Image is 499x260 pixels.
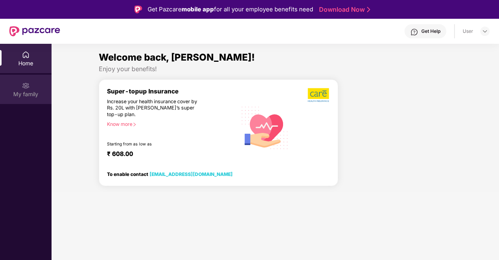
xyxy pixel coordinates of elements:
[9,26,60,36] img: New Pazcare Logo
[308,88,330,102] img: b5dec4f62d2307b9de63beb79f102df3.png
[319,5,368,14] a: Download Now
[237,99,293,156] img: svg+xml;base64,PHN2ZyB4bWxucz0iaHR0cDovL3d3dy53My5vcmcvMjAwMC9zdmciIHhtbG5zOnhsaW5rPSJodHRwOi8vd3...
[107,142,204,147] div: Starting from as low as
[22,82,30,90] img: svg+xml;base64,PHN2ZyB3aWR0aD0iMjAiIGhlaWdodD0iMjAiIHZpZXdCb3g9IjAgMCAyMCAyMCIgZmlsbD0ibm9uZSIgeG...
[107,150,229,160] div: ₹ 608.00
[107,99,203,118] div: Increase your health insurance cover by Rs. 20L with [PERSON_NAME]’s super top-up plan.
[132,122,137,127] span: right
[107,88,237,95] div: Super-topup Insurance
[107,121,232,127] div: Know more
[99,65,452,73] div: Enjoy your benefits!
[482,28,488,34] img: svg+xml;base64,PHN2ZyBpZD0iRHJvcGRvd24tMzJ4MzIiIHhtbG5zPSJodHRwOi8vd3d3LnczLm9yZy8yMDAwL3N2ZyIgd2...
[134,5,142,13] img: Logo
[410,28,418,36] img: svg+xml;base64,PHN2ZyBpZD0iSGVscC0zMngzMiIgeG1sbnM9Imh0dHA6Ly93d3cudzMub3JnLzIwMDAvc3ZnIiB3aWR0aD...
[148,5,313,14] div: Get Pazcare for all your employee benefits need
[99,52,255,63] span: Welcome back, [PERSON_NAME]!
[463,28,473,34] div: User
[421,28,440,34] div: Get Help
[22,51,30,59] img: svg+xml;base64,PHN2ZyBpZD0iSG9tZSIgeG1sbnM9Imh0dHA6Ly93d3cudzMub3JnLzIwMDAvc3ZnIiB3aWR0aD0iMjAiIG...
[367,5,370,14] img: Stroke
[182,5,214,13] strong: mobile app
[150,171,233,177] a: [EMAIL_ADDRESS][DOMAIN_NAME]
[107,171,233,177] div: To enable contact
